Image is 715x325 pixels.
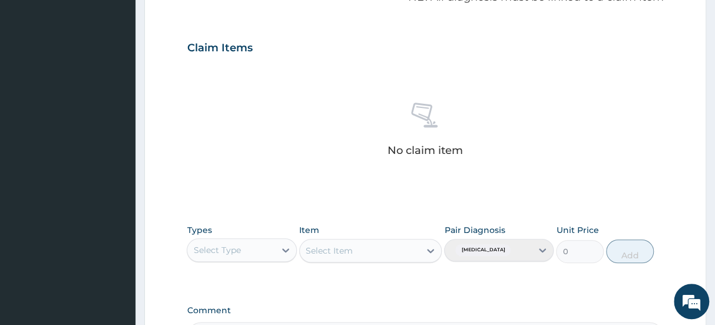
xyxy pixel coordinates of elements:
label: Item [299,224,319,236]
button: Add [606,239,654,263]
label: Pair Diagnosis [444,224,505,236]
label: Unit Price [556,224,598,236]
label: Comment [187,306,663,316]
div: Minimize live chat window [193,6,221,34]
div: Chat with us now [61,66,198,81]
p: No claim item [388,145,463,156]
img: d_794563401_company_1708531726252_794563401 [22,59,48,88]
h3: Claim Items [187,42,252,55]
label: Types [187,225,211,235]
span: We're online! [68,91,163,210]
textarea: Type your message and hit 'Enter' [6,207,224,248]
div: Select Type [193,244,240,256]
